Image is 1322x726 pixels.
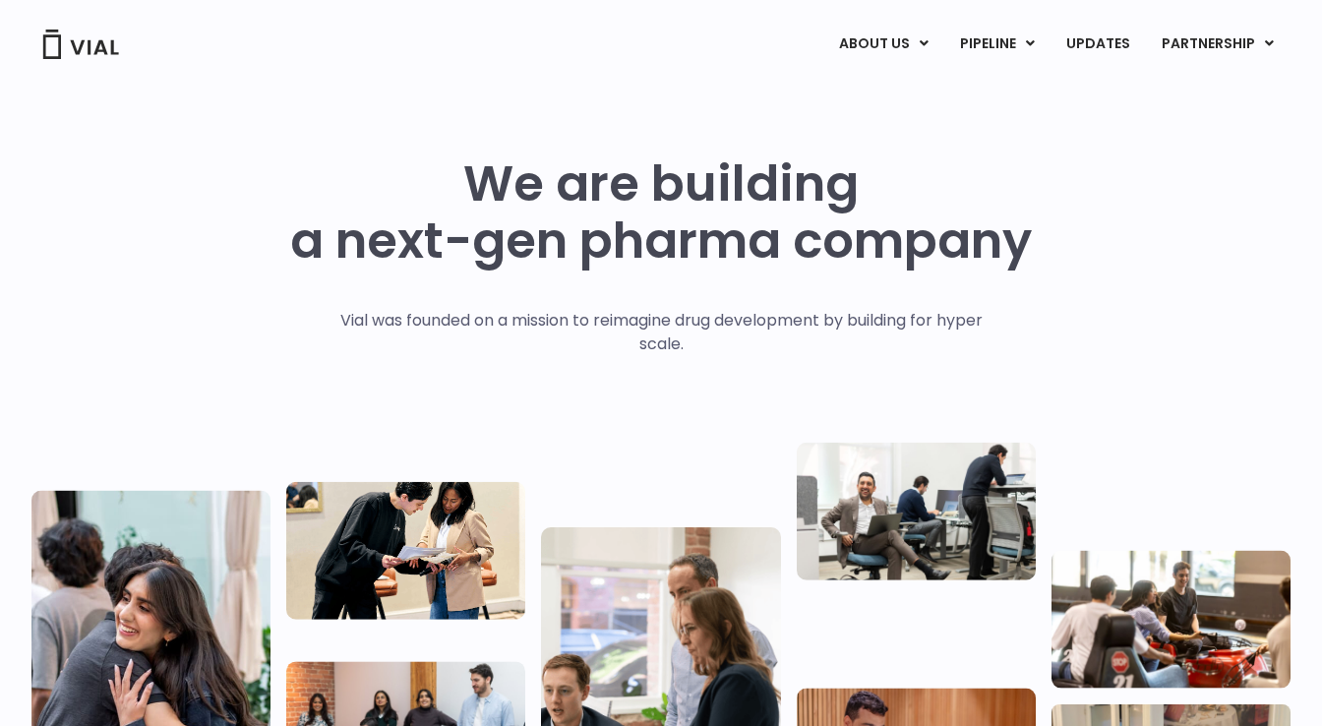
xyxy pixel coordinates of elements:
[290,155,1032,270] h1: We are building a next-gen pharma company
[41,30,120,59] img: Vial Logo
[1146,28,1290,61] a: PARTNERSHIPMenu Toggle
[320,309,1003,356] p: Vial was founded on a mission to reimagine drug development by building for hyper scale.
[1051,28,1145,61] a: UPDATES
[944,28,1050,61] a: PIPELINEMenu Toggle
[1052,550,1291,688] img: Group of people playing whirlyball
[797,442,1036,579] img: Three people working in an office
[286,481,525,619] img: Two people looking at a paper talking.
[823,28,943,61] a: ABOUT USMenu Toggle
